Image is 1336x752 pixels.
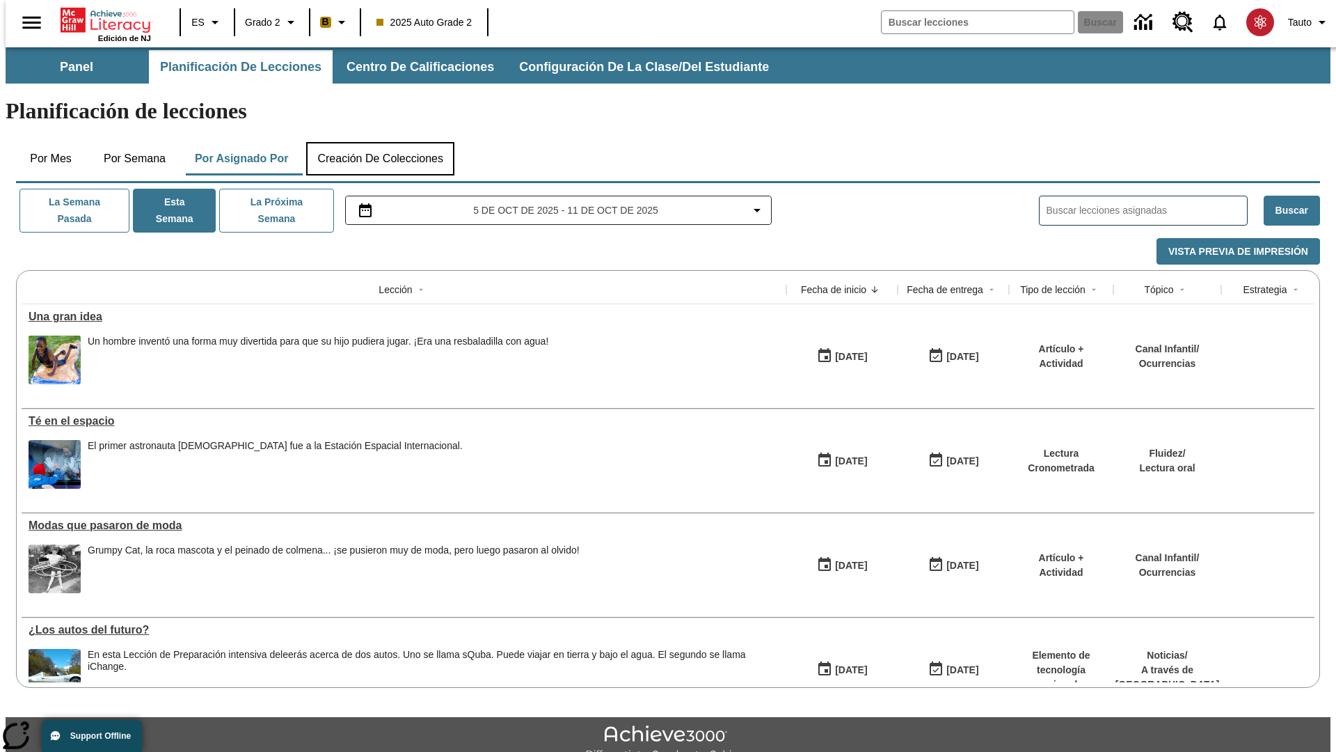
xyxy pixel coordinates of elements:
[133,189,216,233] button: Esta semana
[1115,663,1220,692] p: A través de [GEOGRAPHIC_DATA]
[835,453,867,470] div: [DATE]
[70,731,131,741] span: Support Offline
[219,189,333,233] button: La próxima semana
[29,519,779,532] div: Modas que pasaron de moda
[1264,196,1320,226] button: Buscar
[351,202,766,219] button: Seleccione el intervalo de fechas opción del menú
[1139,446,1195,461] p: Fluidez /
[923,343,983,370] button: 10/08/25: Último día en que podrá accederse la lección
[1136,551,1200,565] p: Canal Infantil /
[29,624,779,636] div: ¿Los autos del futuro?
[812,552,872,579] button: 07/19/25: Primer día en que estuvo disponible la lección
[16,142,86,175] button: Por mes
[88,649,746,672] testabrev: leerás acerca de dos autos. Uno se llama sQuba. Puede viajar en tierra y bajo el agua. El segundo...
[1202,4,1238,40] a: Notificaciones
[149,50,333,84] button: Planificación de lecciones
[519,59,769,75] span: Configuración de la clase/del estudiante
[835,557,867,574] div: [DATE]
[7,50,146,84] button: Panel
[1287,281,1304,298] button: Sort
[1126,3,1164,42] a: Centro de información
[1156,238,1320,265] button: Vista previa de impresión
[1238,4,1282,40] button: Escoja un nuevo avatar
[923,448,983,474] button: 10/12/25: Último día en que podrá accederse la lección
[306,142,454,175] button: Creación de colecciones
[6,47,1330,84] div: Subbarra de navegación
[907,283,983,297] div: Fecha de entrega
[1016,648,1106,692] p: Elemento de tecnología mejorada
[6,98,1330,124] h1: Planificación de lecciones
[322,13,329,31] span: B
[191,15,205,30] span: ES
[923,657,983,683] button: 08/01/26: Último día en que podrá accederse la lección
[1016,551,1106,580] p: Artículo + Actividad
[946,661,978,679] div: [DATE]
[1020,283,1085,297] div: Tipo de lección
[239,10,305,35] button: Grado: Grado 2, Elige un grado
[6,50,781,84] div: Subbarra de navegación
[42,720,142,752] button: Support Offline
[1282,10,1336,35] button: Perfil/Configuración
[19,189,129,233] button: La semana pasada
[812,448,872,474] button: 10/06/25: Primer día en que estuvo disponible la lección
[88,440,463,452] div: El primer astronauta [DEMOGRAPHIC_DATA] fue a la Estación Espacial Internacional.
[749,202,765,219] svg: Collapse Date Range Filter
[347,59,494,75] span: Centro de calificaciones
[93,142,177,175] button: Por semana
[801,283,866,297] div: Fecha de inicio
[88,649,779,673] div: En esta Lección de Preparación intensiva de
[184,142,300,175] button: Por asignado por
[29,519,779,532] a: Modas que pasaron de moda, Lecciones
[1016,446,1106,476] p: Lectura Cronometrada
[882,11,1074,33] input: Buscar campo
[160,59,321,75] span: Planificación de lecciones
[812,657,872,683] button: 07/01/25: Primer día en que estuvo disponible la lección
[29,440,81,489] img: Un astronauta, el primero del Reino Unido que viaja a la Estación Espacial Internacional, saluda ...
[88,336,548,347] div: Un hombre inventó una forma muy divertida para que su hijo pudiera jugar. ¡Era una resbaladilla c...
[29,336,81,384] img: un niño sonríe mientras se desliza en una resbaladilla con agua
[1246,8,1274,36] img: avatar image
[60,59,93,75] span: Panel
[88,545,580,593] div: Grumpy Cat, la roca mascota y el peinado de colmena... ¡se pusieron muy de moda, pero luego pasar...
[29,415,779,428] div: Té en el espacio
[379,283,412,297] div: Lección
[1164,3,1202,41] a: Centro de recursos, Se abrirá en una pestaña nueva.
[866,281,883,298] button: Sort
[61,5,151,42] div: Portada
[946,453,978,470] div: [DATE]
[1288,15,1312,30] span: Tauto
[29,624,779,636] a: ¿Los autos del futuro? , Lecciones
[923,552,983,579] button: 06/30/26: Último día en que podrá accederse la lección
[88,440,463,489] div: El primer astronauta británico fue a la Estación Espacial Internacional.
[1136,342,1200,357] p: Canal Infantil /
[88,545,580,556] div: Grumpy Cat, la roca mascota y el peinado de colmena... ¡se pusieron muy de moda, pero luego pasar...
[1136,357,1200,371] p: Ocurrencias
[61,6,151,34] a: Portada
[98,34,151,42] span: Edición de NJ
[29,311,779,323] div: Una gran idea
[1243,283,1287,297] div: Estrategia
[1144,283,1173,297] div: Tópico
[11,2,52,43] button: Abrir el menú lateral
[473,203,658,218] span: 5 de oct de 2025 - 11 de oct de 2025
[245,15,280,30] span: Grado 2
[29,545,81,593] img: foto en blanco y negro de una chica haciendo girar unos hula-hulas en la década de 1950
[1016,342,1106,371] p: Artículo + Actividad
[1115,648,1220,663] p: Noticias /
[508,50,780,84] button: Configuración de la clase/del estudiante
[946,557,978,574] div: [DATE]
[1139,461,1195,476] p: Lectura oral
[88,336,548,384] div: Un hombre inventó una forma muy divertida para que su hijo pudiera jugar. ¡Era una resbaladilla c...
[88,649,779,698] div: En esta Lección de Preparación intensiva de leerás acerca de dos autos. Uno se llama sQuba. Puede...
[1047,201,1247,221] input: Buscar lecciones asignadas
[1136,565,1200,580] p: Ocurrencias
[946,348,978,366] div: [DATE]
[413,281,429,298] button: Sort
[315,10,356,35] button: Boost El color de la clase es anaranjado claro. Cambiar el color de la clase.
[376,15,472,30] span: 2025 Auto Grade 2
[835,348,867,366] div: [DATE]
